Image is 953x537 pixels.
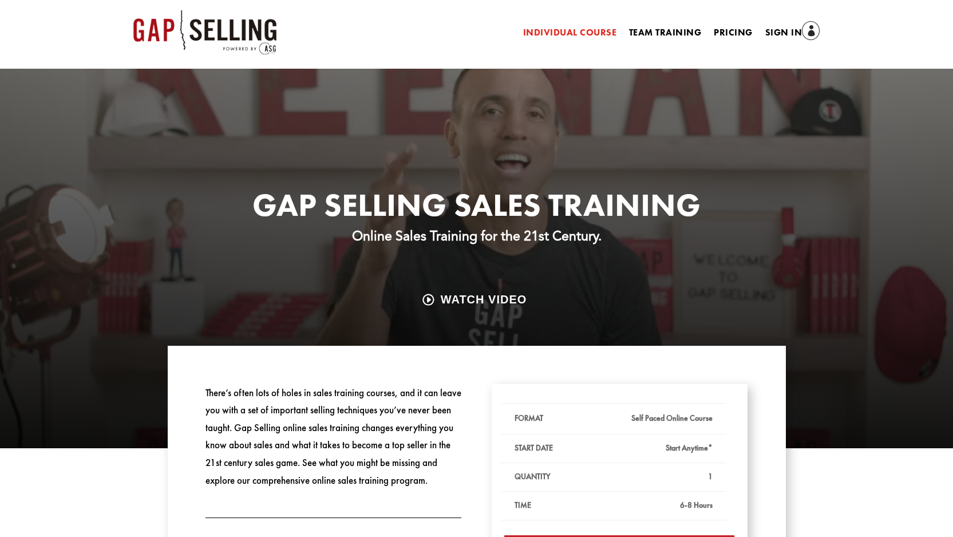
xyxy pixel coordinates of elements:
[680,500,713,510] strong: 6-8 Hours
[205,384,461,489] p: There’s often lots of holes in sales training courses, and it can leave you with a set of importa...
[515,413,543,423] strong: FORMAT
[666,443,713,453] strong: Start Anytime*
[413,289,540,310] a: watch video
[515,471,551,481] strong: QUANTITY
[765,25,820,41] a: Sign In
[708,471,713,481] strong: 1
[168,227,786,245] p: Online Sales Training for the 21st Century.
[629,29,701,41] a: Team Training
[631,413,713,423] strong: Self Paced Online Course
[168,189,786,227] h1: Gap Selling Sales Training
[515,443,553,453] strong: START DATE
[523,29,616,41] a: Individual Course
[515,500,531,510] strong: TIME
[714,29,752,41] a: Pricing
